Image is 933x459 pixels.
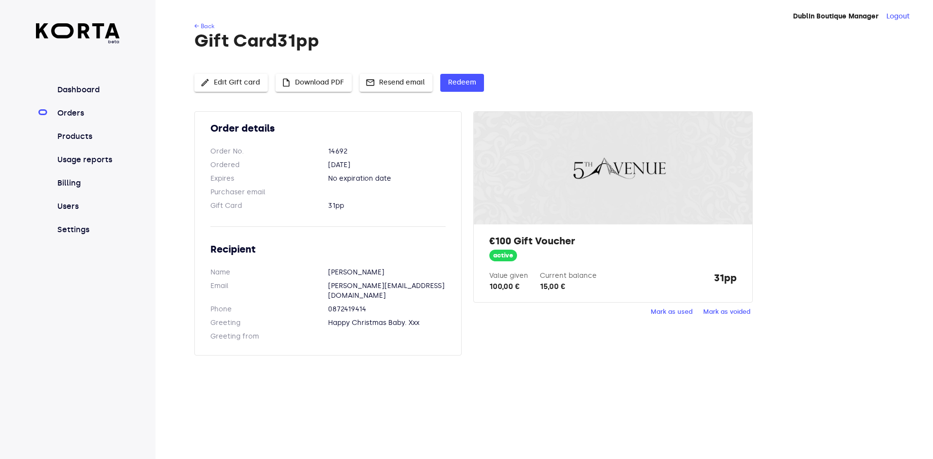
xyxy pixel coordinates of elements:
h2: €100 Gift Voucher [489,234,736,248]
button: Mark as voided [701,305,753,320]
a: ← Back [194,23,214,30]
a: Dashboard [55,84,120,96]
a: beta [36,23,120,45]
label: Value given [489,272,528,280]
a: Billing [55,177,120,189]
dd: Happy Christmas Baby. Xxx [328,318,446,328]
dd: 0872419414 [328,305,446,314]
dd: [PERSON_NAME] [328,268,446,277]
div: 15,00 € [540,281,597,292]
span: mail [365,78,375,87]
dd: No expiration date [328,174,446,184]
dt: Name [210,268,328,277]
span: Mark as voided [703,306,750,318]
a: Settings [55,224,120,236]
span: Edit Gift card [202,77,260,89]
h2: Recipient [210,242,446,256]
dd: [DATE] [328,160,446,170]
strong: 31pp [714,271,737,292]
button: Edit Gift card [194,74,268,92]
dd: [PERSON_NAME][EMAIL_ADDRESS][DOMAIN_NAME] [328,281,446,301]
span: Mark as used [651,306,692,318]
img: Korta [36,23,120,38]
button: Mark as used [648,305,695,320]
a: Users [55,201,120,212]
dd: 31pp [328,201,446,211]
strong: Dublin Boutique Manager [793,12,879,20]
button: Resend email [360,74,432,92]
span: Resend email [367,77,425,89]
a: Products [55,131,120,142]
button: Logout [886,12,910,21]
dt: Phone [210,305,328,314]
button: Download PDF [276,74,352,92]
button: Redeem [440,74,484,92]
span: Redeem [448,77,476,89]
dt: Email [210,281,328,301]
span: active [489,251,517,260]
dt: Order No. [210,147,328,156]
label: Current balance [540,272,597,280]
dd: 14692 [328,147,446,156]
dt: Purchaser email [210,187,328,197]
a: Orders [55,107,120,119]
span: Download PDF [283,77,344,89]
h1: Gift Card 31pp [194,31,892,51]
a: Usage reports [55,154,120,166]
div: 100,00 € [489,281,528,292]
dt: Ordered [210,160,328,170]
span: beta [36,38,120,45]
h2: Order details [210,121,446,135]
dt: Greeting [210,318,328,328]
a: Edit Gift card [194,77,268,85]
dt: Gift Card [210,201,328,211]
dt: Expires [210,174,328,184]
span: insert_drive_file [281,78,291,87]
span: edit [200,78,210,87]
dt: Greeting from [210,332,328,341]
